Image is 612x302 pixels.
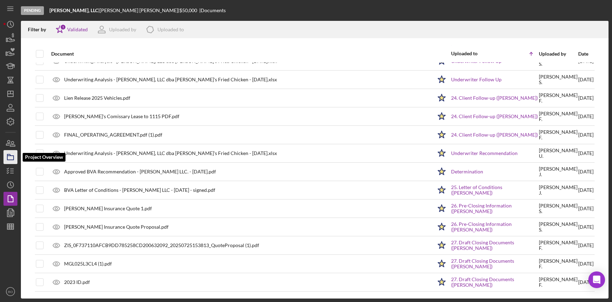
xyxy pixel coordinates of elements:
div: Uploaded by [109,27,136,32]
div: ZIS_0F737110AFCB9DD785258CD200632092_20250725153813_QuoteProposal (1).pdf [64,243,259,248]
div: [PERSON_NAME] Insurance Quote Proposal.pdf [64,224,169,230]
div: Uploaded by [539,51,578,57]
div: [DATE] [578,126,594,144]
div: [PERSON_NAME] F . [539,129,578,140]
a: 24. Client Follow-up ([PERSON_NAME]) [451,132,538,138]
div: [DATE] [578,218,594,236]
a: 27. Draft Closing Documents ([PERSON_NAME]) [451,258,538,269]
div: [PERSON_NAME] S . [539,203,578,214]
a: Underwriter Follow Up [451,77,502,82]
div: Pending [21,6,44,15]
div: [DATE] [578,274,594,291]
div: [PERSON_NAME] [PERSON_NAME] | [100,8,179,13]
div: [PERSON_NAME] J . [539,166,578,177]
div: [PERSON_NAME] F . [539,258,578,269]
div: [DATE] [578,181,594,199]
div: [PERSON_NAME] F . [539,92,578,104]
a: 24. Client Follow-up ([PERSON_NAME]) [451,114,538,119]
a: Underwriter Recommendation [451,150,518,156]
div: Underwriting Analysis - [PERSON_NAME], LLC dba [PERSON_NAME]'s Fried Chicken - [DATE].xlsx [64,77,277,82]
div: [DATE] [578,255,594,272]
div: Document [51,51,432,57]
div: Uploaded to [157,27,184,32]
a: 24. Client Follow-up ([PERSON_NAME]) [451,95,538,101]
div: [PERSON_NAME] S . [539,74,578,85]
div: [DATE] [578,89,594,107]
div: [PERSON_NAME] S . [539,221,578,232]
div: Uploaded to [451,51,495,56]
div: [PERSON_NAME] F . [539,111,578,122]
div: [PERSON_NAME] F . [539,240,578,251]
div: [DATE] [578,108,594,125]
div: MGL025L3CL4 (1).pdf [64,261,112,267]
div: [DATE] [578,145,594,162]
div: | Documents [199,8,226,13]
div: $50,000 [179,8,199,13]
div: [DATE] [578,71,594,88]
a: 27. Draft Closing Documents ([PERSON_NAME]) [451,277,538,288]
a: 27. Draft Closing Documents ([PERSON_NAME]) [451,240,538,251]
div: 2023 ID.pdf [64,279,90,285]
div: [PERSON_NAME]'s Comissary Lease to 1115 PDF.pdf [64,114,179,119]
div: FINAL_OPERATING_AGREEMENT.pdf (1).pdf [64,132,162,138]
button: BO [3,285,17,299]
div: [PERSON_NAME] Insurance Quote 1.pdf [64,206,152,211]
a: 26. Pre-Closing Information ([PERSON_NAME]) [451,203,538,214]
div: Validated [67,27,88,32]
b: [PERSON_NAME], LLC [49,7,98,13]
div: [PERSON_NAME] J . [539,185,578,196]
a: 26. Pre-Closing Information ([PERSON_NAME]) [451,221,538,232]
div: Open Intercom Messenger [588,271,605,288]
div: Filter by [28,27,51,32]
div: BVA Letter of Conditions - [PERSON_NAME] LLC - [DATE] - signed.pdf [64,187,215,193]
div: 1 [60,24,66,30]
div: Approved BVA Recommendation - [PERSON_NAME] LLC. - [DATE].pdf [64,169,216,174]
div: Lien Release 2025 Vehicles.pdf [64,95,130,101]
div: | [49,8,100,13]
text: BO [8,290,13,294]
div: [DATE] [578,237,594,254]
div: [DATE] [578,163,594,180]
a: 25. Letter of Conditions ([PERSON_NAME]) [451,185,538,196]
div: Underwriting Analysis - [PERSON_NAME], LLC dba [PERSON_NAME]'s Fried Chicken - [DATE].xlsx [64,150,277,156]
div: Date [578,51,594,57]
div: [DATE] [578,200,594,217]
div: [PERSON_NAME] F . [539,277,578,288]
a: Determination [451,169,483,174]
div: [PERSON_NAME] U . [539,148,578,159]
